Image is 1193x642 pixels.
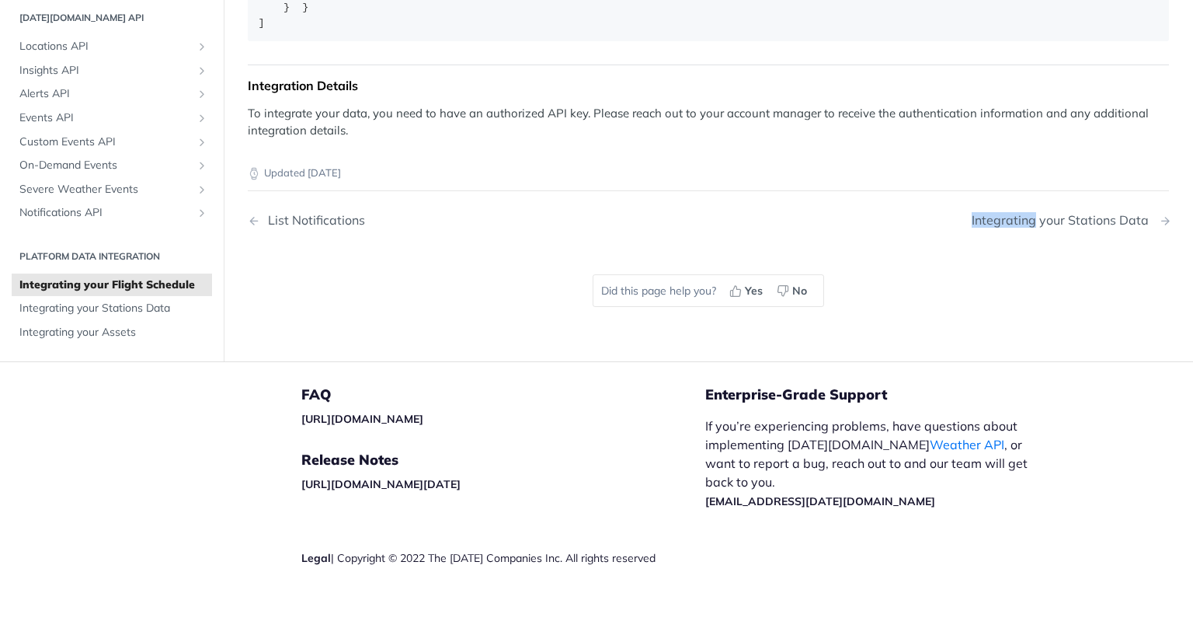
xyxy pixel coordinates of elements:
div: Integration Details [248,78,1169,93]
h5: Release Notes [301,451,705,469]
h5: Enterprise-Grade Support [705,386,1069,404]
a: [URL][DOMAIN_NAME][DATE] [301,477,461,491]
span: Integrating your Stations Data [19,302,208,317]
div: | Copyright © 2022 The [DATE] Companies Inc. All rights reserved [301,550,705,566]
a: Insights APIShow subpages for Insights API [12,59,212,82]
button: Show subpages for Locations API [196,41,208,54]
div: Integrating your Stations Data [972,213,1156,228]
a: Events APIShow subpages for Events API [12,106,212,130]
button: Show subpages for On-Demand Events [196,160,208,173]
a: Alerts APIShow subpages for Alerts API [12,83,212,106]
span: Integrating your Flight Schedule [19,277,208,293]
button: No [771,279,816,302]
div: Did this page help you? [593,274,824,307]
a: Custom Events APIShow subpages for Custom Events API [12,131,212,154]
a: Next Page: Integrating your Stations Data [972,213,1169,228]
a: Integrating your Stations Data [12,298,212,321]
button: Show subpages for Alerts API [196,89,208,101]
span: Custom Events API [19,134,192,150]
span: Yes [745,283,763,299]
span: On-Demand Events [19,159,192,174]
p: Updated [DATE] [248,166,1169,181]
span: Severe Weather Events [19,182,192,197]
a: [URL][DOMAIN_NAME] [301,412,423,426]
span: Alerts API [19,87,192,103]
span: Events API [19,110,192,126]
button: Yes [724,279,771,302]
span: Insights API [19,63,192,79]
h2: Platform DATA integration [12,249,212,263]
span: Notifications API [19,206,192,222]
a: Severe Weather EventsShow subpages for Severe Weather Events [12,178,212,201]
a: Previous Page: List Notifications [248,213,642,228]
a: On-Demand EventsShow subpages for On-Demand Events [12,155,212,178]
a: Weather API [930,437,1004,452]
span: Integrating your Assets [19,326,208,341]
button: Show subpages for Custom Events API [196,136,208,148]
p: To integrate your data, you need to have an authorized API key. Please reach out to your account ... [248,105,1169,140]
a: Integrating your Flight Schedule [12,274,212,297]
nav: Pagination Controls [248,197,1169,243]
button: Show subpages for Insights API [196,65,208,77]
a: [EMAIL_ADDRESS][DATE][DOMAIN_NAME] [705,494,935,508]
h5: FAQ [301,386,705,404]
a: Locations APIShow subpages for Locations API [12,36,212,59]
button: Show subpages for Events API [196,112,208,124]
a: Integrating your Assets [12,322,212,345]
button: Show subpages for Severe Weather Events [196,183,208,196]
span: Locations API [19,40,192,55]
p: If you’re experiencing problems, have questions about implementing [DATE][DOMAIN_NAME] , or want ... [705,417,1044,510]
span: No [792,283,807,299]
a: Notifications APIShow subpages for Notifications API [12,202,212,225]
button: Show subpages for Notifications API [196,208,208,220]
a: Legal [301,551,331,565]
h2: [DATE][DOMAIN_NAME] API [12,12,212,26]
div: List Notifications [260,213,365,228]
